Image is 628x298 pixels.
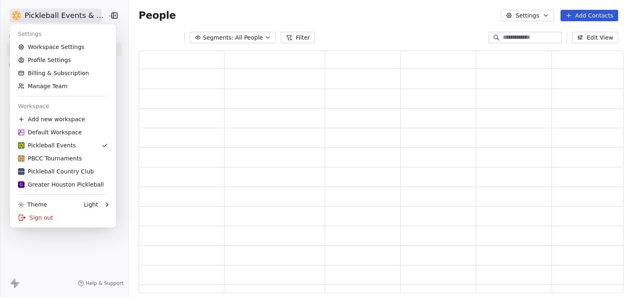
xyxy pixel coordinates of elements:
[18,200,47,209] div: Theme
[13,67,113,80] a: Billing & Subscription
[84,200,98,209] div: Light
[18,180,104,189] div: Greater Houston Pickleball
[18,141,76,149] div: Pickleball Events
[20,182,23,188] span: G
[18,154,82,162] div: PBCC Tournaments
[13,80,113,93] a: Manage Team
[18,142,25,149] img: pickleball_events_fav.png
[18,167,94,176] div: Pickleball Country Club
[13,100,113,113] div: Workspace
[13,53,113,67] a: Profile Settings
[18,168,25,175] img: Pickleball-Country-Club-Logo--bluviol.png
[18,155,25,162] img: pickleball_events_fav.png
[18,128,82,136] div: Default Workspace
[13,40,113,53] a: Workspace Settings
[13,211,113,224] div: Sign out
[13,27,113,40] div: Settings
[18,129,25,136] img: v-fav_2023.png
[13,113,113,126] div: Add new workspace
